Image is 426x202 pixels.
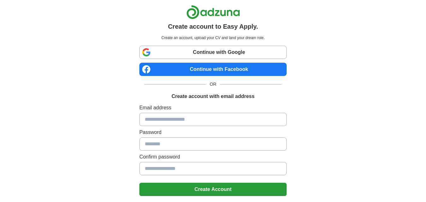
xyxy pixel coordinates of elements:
[139,63,287,76] a: Continue with Facebook
[139,104,287,112] label: Email address
[186,5,240,19] img: Adzuna logo
[141,35,285,41] p: Create an account, upload your CV and land your dream role.
[172,93,254,100] h1: Create account with email address
[139,153,287,161] label: Confirm password
[139,183,287,196] button: Create Account
[168,22,258,31] h1: Create account to Easy Apply.
[139,129,287,136] label: Password
[139,46,287,59] a: Continue with Google
[206,81,220,88] span: OR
